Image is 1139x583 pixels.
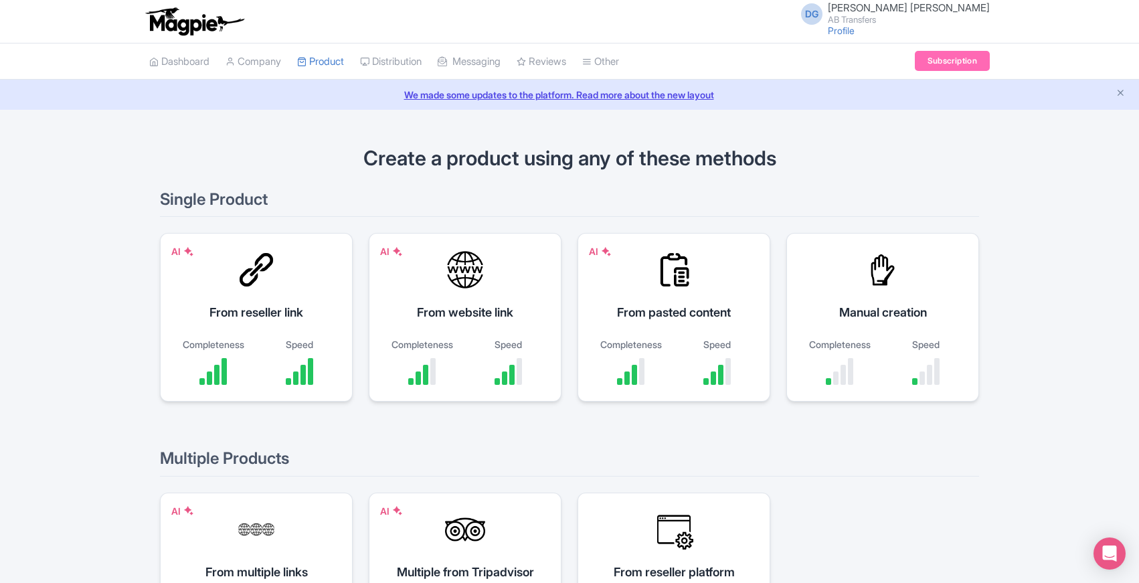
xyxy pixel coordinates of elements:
[177,563,336,581] div: From multiple links
[8,88,1131,102] a: We made some updates to the platform. Read more about the new layout
[226,44,281,80] a: Company
[889,337,962,351] div: Speed
[385,303,545,321] div: From website link
[177,337,250,351] div: Completeness
[160,191,979,217] h2: Single Product
[594,563,754,581] div: From reseller platform
[392,505,403,516] img: AI Symbol
[589,244,612,258] div: AI
[263,337,336,351] div: Speed
[160,450,979,476] h2: Multiple Products
[582,44,619,80] a: Other
[177,303,336,321] div: From reseller link
[793,3,990,24] a: DG [PERSON_NAME] [PERSON_NAME] AB Transfers
[360,44,422,80] a: Distribution
[803,303,962,321] div: Manual creation
[380,244,403,258] div: AI
[143,7,246,36] img: logo-ab69f6fb50320c5b225c76a69d11143b.png
[438,44,501,80] a: Messaging
[380,504,403,518] div: AI
[385,563,545,581] div: Multiple from Tripadvisor
[594,337,667,351] div: Completeness
[385,337,458,351] div: Completeness
[801,3,822,25] span: DG
[681,337,754,351] div: Speed
[594,303,754,321] div: From pasted content
[183,505,194,516] img: AI Symbol
[297,44,344,80] a: Product
[517,44,566,80] a: Reviews
[803,337,876,351] div: Completeness
[828,1,990,14] span: [PERSON_NAME] [PERSON_NAME]
[828,25,855,36] a: Profile
[1116,86,1126,102] button: Close announcement
[828,15,990,24] small: AB Transfers
[171,504,194,518] div: AI
[786,233,979,418] a: Manual creation Completeness Speed
[601,246,612,257] img: AI Symbol
[171,244,194,258] div: AI
[1093,537,1126,570] div: Open Intercom Messenger
[183,246,194,257] img: AI Symbol
[392,246,403,257] img: AI Symbol
[472,337,545,351] div: Speed
[915,51,990,71] a: Subscription
[160,147,979,169] h1: Create a product using any of these methods
[149,44,209,80] a: Dashboard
